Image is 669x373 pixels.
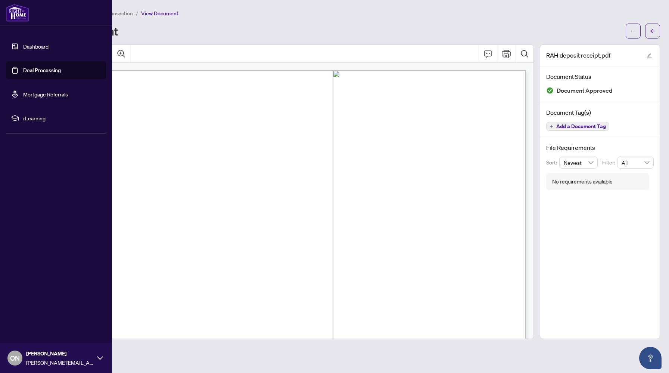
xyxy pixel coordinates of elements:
a: Mortgage Referrals [23,91,68,98]
h4: File Requirements [546,143,654,152]
img: Document Status [546,87,554,94]
span: RAH deposit receipt.pdf [546,51,610,60]
img: logo [6,4,29,22]
a: Deal Processing [23,67,61,74]
p: Filter: [602,158,617,167]
span: Document Approved [557,86,613,96]
button: Open asap [639,347,662,369]
a: Dashboard [23,43,49,50]
span: rLearning [23,114,101,122]
li: / [136,9,138,18]
span: ON [10,353,20,363]
span: View Transaction [93,10,133,17]
span: plus [550,124,553,128]
p: Sort: [546,158,559,167]
button: Add a Document Tag [546,122,609,131]
span: All [622,157,649,168]
span: arrow-left [650,28,655,34]
span: edit [647,53,652,58]
div: No requirements available [552,178,613,186]
span: ellipsis [631,28,636,34]
h4: Document Tag(s) [546,108,654,117]
span: [PERSON_NAME][EMAIL_ADDRESS][DOMAIN_NAME] [26,358,93,367]
span: [PERSON_NAME] [26,349,93,358]
span: Newest [564,157,594,168]
span: Add a Document Tag [556,124,606,129]
h4: Document Status [546,72,654,81]
span: View Document [141,10,178,17]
